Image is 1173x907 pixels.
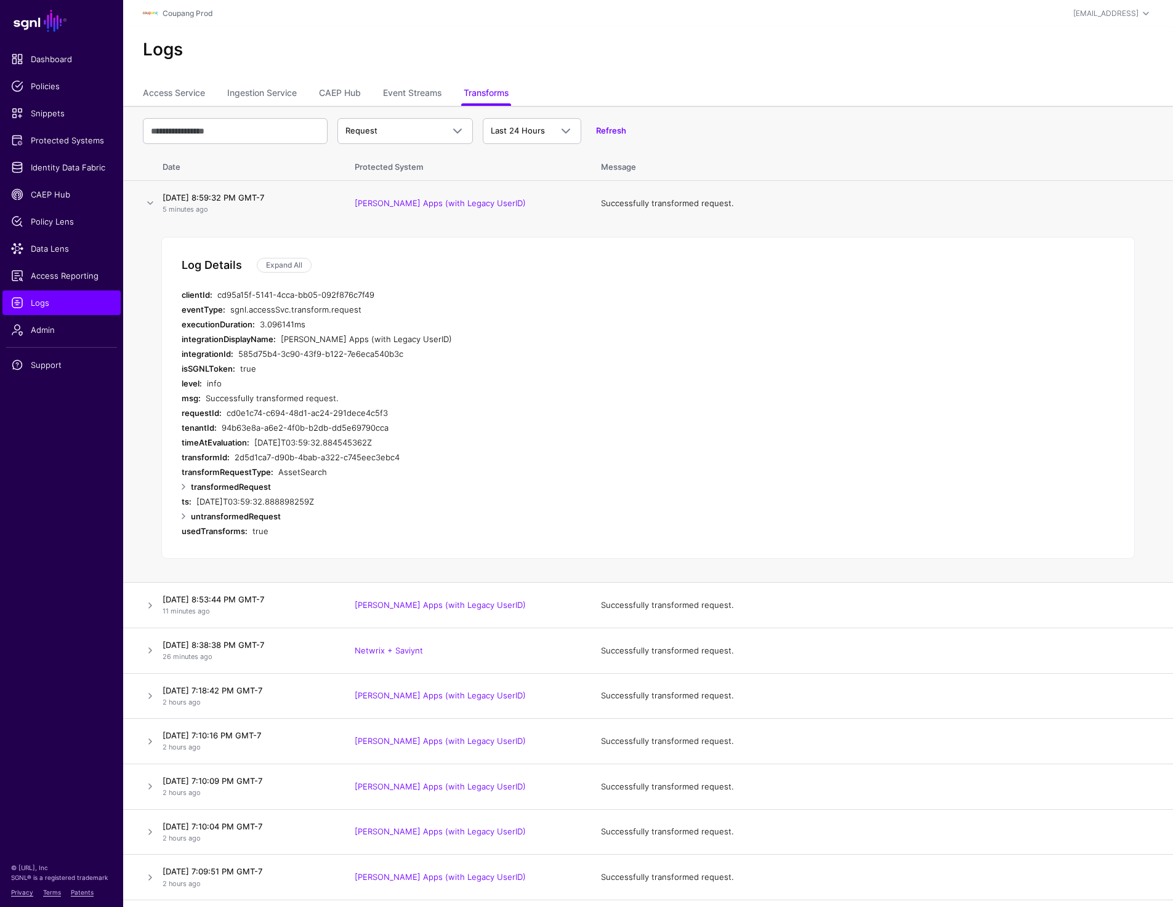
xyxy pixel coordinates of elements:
p: 2 hours ago [163,833,330,844]
a: [PERSON_NAME] Apps (with Legacy UserID) [355,198,526,208]
a: [PERSON_NAME] Apps (with Legacy UserID) [355,826,526,836]
a: Identity Data Fabric [2,155,121,180]
span: Policy Lens [11,215,112,228]
th: Date [158,149,342,181]
span: Support [11,359,112,371]
a: Privacy [11,889,33,896]
h4: [DATE] 7:09:51 PM GMT-7 [163,866,330,877]
a: Access Service [143,82,205,106]
div: true [252,524,674,538]
strong: transformedRequest [191,482,271,492]
h5: Log Details [182,258,242,272]
a: Coupang Prod [163,9,212,18]
a: Snippets [2,101,121,126]
p: 11 minutes ago [163,606,330,617]
p: 2 hours ago [163,879,330,889]
span: Request [345,126,377,135]
strong: msg: [182,393,201,403]
td: Successfully transformed request. [589,181,1173,226]
p: SGNL® is a registered trademark [11,873,112,882]
div: 94b63e8a-a6e2-4f0b-b2db-dd5e69790cca [222,420,674,435]
a: Transforms [464,82,509,106]
div: sgnl.accessSvc.transform.request [230,302,674,317]
strong: level: [182,378,202,388]
a: Terms [43,889,61,896]
td: Successfully transformed request. [589,673,1173,719]
span: Dashboard [11,53,112,65]
a: [PERSON_NAME] Apps (with Legacy UserID) [355,600,526,610]
div: [DATE]T03:59:32.888898259Z [196,494,674,509]
span: Access Reporting [11,270,112,282]
strong: transformId: [182,452,230,462]
strong: tenantId: [182,423,217,433]
th: Protected System [342,149,589,181]
h2: Logs [143,39,1153,60]
a: [PERSON_NAME] Apps (with Legacy UserID) [355,872,526,882]
h4: [DATE] 8:38:38 PM GMT-7 [163,639,330,650]
div: AssetSearch [278,465,674,479]
p: © [URL], Inc [11,863,112,873]
a: CAEP Hub [319,82,361,106]
div: cd95a15f-5141-4cca-bb05-092f876c7f49 [217,287,674,302]
a: Logs [2,290,121,315]
span: Data Lens [11,242,112,255]
strong: usedTransforms: [182,526,248,536]
strong: eventType: [182,305,225,314]
td: Successfully transformed request. [589,628,1173,673]
p: 2 hours ago [163,742,330,753]
h4: [DATE] 7:10:04 PM GMT-7 [163,821,330,832]
img: svg+xml;base64,PHN2ZyBpZD0iTG9nbyIgeG1sbnM9Imh0dHA6Ly93d3cudzMub3JnLzIwMDAvc3ZnIiB3aWR0aD0iMTIxLj... [143,6,158,21]
a: SGNL [7,7,116,34]
p: 2 hours ago [163,788,330,798]
a: Event Streams [383,82,441,106]
span: Admin [11,324,112,336]
strong: integrationId: [182,349,233,359]
strong: ts: [182,497,191,506]
strong: isSGNLToken: [182,364,235,374]
div: Successfully transformed request. [206,391,674,406]
td: Successfully transformed request. [589,719,1173,764]
div: true [240,361,674,376]
h4: [DATE] 8:59:32 PM GMT-7 [163,192,330,203]
div: info [207,376,674,391]
div: [DATE]T03:59:32.884545362Z [254,435,674,450]
a: Access Reporting [2,263,121,288]
span: Policies [11,80,112,92]
a: Data Lens [2,236,121,261]
strong: requestId: [182,408,222,418]
span: Identity Data Fabric [11,161,112,174]
a: Expand All [257,258,312,273]
div: 3.096141ms [260,317,674,332]
h4: [DATE] 7:18:42 PM GMT-7 [163,685,330,696]
span: Logs [11,297,112,309]
p: 2 hours ago [163,697,330,708]
a: Policies [2,74,121,98]
a: [PERSON_NAME] Apps (with Legacy UserID) [355,690,526,700]
p: 5 minutes ago [163,204,330,215]
td: Successfully transformed request. [589,855,1173,900]
h4: [DATE] 7:10:09 PM GMT-7 [163,775,330,786]
a: Refresh [596,126,626,135]
h4: [DATE] 7:10:16 PM GMT-7 [163,730,330,741]
th: Message [589,149,1173,181]
div: [PERSON_NAME] Apps (with Legacy UserID) [281,332,674,346]
p: 26 minutes ago [163,652,330,662]
a: CAEP Hub [2,182,121,207]
div: 585d75b4-3c90-43f9-b122-7e6eca540b3c [238,346,674,361]
strong: integrationDisplayName: [182,334,276,344]
div: 2d5d1ca7-d90b-4bab-a322-c745eec3ebc4 [235,450,674,465]
a: Admin [2,318,121,342]
td: Successfully transformed request. [589,764,1173,809]
span: Snippets [11,107,112,119]
a: Patents [71,889,94,896]
a: Dashboard [2,47,121,71]
a: [PERSON_NAME] Apps (with Legacy UserID) [355,781,526,791]
strong: timeAtEvaluation: [182,438,249,447]
h4: [DATE] 8:53:44 PM GMT-7 [163,594,330,605]
span: Last 24 Hours [491,126,545,135]
strong: clientId: [182,290,212,300]
strong: executionDuration: [182,319,255,329]
a: Netwrix + Saviynt [355,645,423,655]
td: Successfully transformed request. [589,583,1173,628]
div: [EMAIL_ADDRESS] [1073,8,1139,19]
